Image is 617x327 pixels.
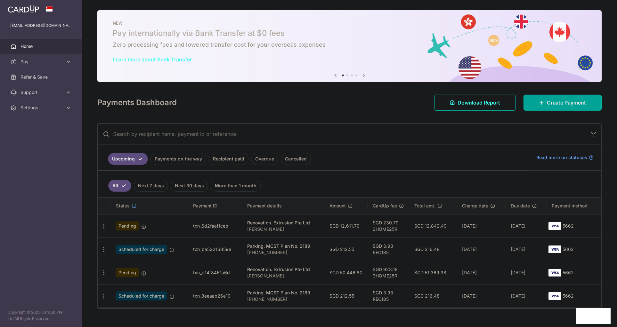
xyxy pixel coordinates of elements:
[20,105,63,111] span: Settings
[368,261,409,284] td: SGD 923.18 3HOME25R
[368,284,409,308] td: SGD 3.93 REC185
[506,214,547,237] td: [DATE]
[457,214,506,237] td: [DATE]
[97,10,602,82] img: Bank transfer banner
[536,154,594,161] a: Read more on statuses
[108,180,131,192] a: All
[563,223,574,229] span: 5662
[10,22,72,29] p: [EMAIL_ADDRESS][DOMAIN_NAME]
[116,203,130,209] span: Status
[563,293,574,299] span: 5662
[242,198,324,214] th: Payment details
[576,308,611,324] iframe: Opens a widget where you can find more information
[409,237,457,261] td: SGD 216.48
[251,153,278,165] a: Overdue
[458,99,500,106] span: Download Report
[8,5,39,13] img: CardUp
[247,220,319,226] div: Renovation. Extrusion Pte Ltd
[116,292,167,300] span: Scheduled for charge
[329,203,346,209] span: Amount
[511,203,530,209] span: Due date
[524,95,602,111] a: Create Payment
[247,266,319,273] div: Renovation. Extrusion Pte Ltd
[247,296,319,302] p: [PHONE_NUMBER]
[171,180,208,192] a: Next 30 days
[548,292,561,300] img: Bank Card
[281,153,311,165] a: Cancelled
[113,20,586,26] p: NEW
[188,284,242,308] td: txn_8eeaab26e10
[548,269,561,276] img: Bank Card
[20,89,63,96] span: Support
[324,261,368,284] td: SGD 50,446.80
[20,58,63,65] span: Pay
[116,222,139,230] span: Pending
[563,246,574,252] span: 5662
[98,124,586,144] input: Search by recipient name, payment id or reference
[116,245,167,254] span: Scheduled for charge
[409,261,457,284] td: SGD 51,369.98
[188,214,242,237] td: txn_6d2faaf1ceb
[506,261,547,284] td: [DATE]
[20,74,63,80] span: Refer & Save
[247,273,319,279] p: [PERSON_NAME]
[563,270,574,275] span: 5662
[20,43,63,50] span: Home
[108,153,148,165] a: Upcoming
[506,237,547,261] td: [DATE]
[188,261,242,284] td: txn_d14f8461a6d
[548,222,561,230] img: Bank Card
[536,154,587,161] span: Read more on statuses
[188,198,242,214] th: Payment ID
[373,203,397,209] span: CardUp fee
[368,237,409,261] td: SGD 3.93 REC185
[368,214,409,237] td: SGD 230.79 3HOME25R
[457,237,506,261] td: [DATE]
[324,237,368,261] td: SGD 212.55
[414,203,435,209] span: Total amt.
[97,97,177,108] h4: Payments Dashboard
[211,180,261,192] a: More than 1 month
[134,180,168,192] a: Next 7 days
[188,237,242,261] td: txn_ba52216859e
[247,290,319,296] div: Parking. MCST Plan No. 2189
[247,243,319,249] div: Parking. MCST Plan No. 2189
[324,214,368,237] td: SGD 12,611.70
[324,284,368,308] td: SGD 212.55
[434,95,516,111] a: Download Report
[548,245,561,253] img: Bank Card
[457,284,506,308] td: [DATE]
[116,268,139,277] span: Pending
[209,153,248,165] a: Recipient paid
[150,153,206,165] a: Payments on the way
[506,284,547,308] td: [DATE]
[462,203,488,209] span: Charge date
[113,41,586,49] h6: Zero processing fees and lowered transfer cost for your overseas expenses
[409,214,457,237] td: SGD 12,842.49
[113,56,192,63] a: Learn more about Bank Transfer
[409,284,457,308] td: SGD 216.48
[247,249,319,256] p: [PHONE_NUMBER]
[247,226,319,232] p: [PERSON_NAME]
[547,198,601,214] th: Payment method
[113,28,586,38] h5: Pay internationally via Bank Transfer at $0 fees
[547,99,586,106] span: Create Payment
[457,261,506,284] td: [DATE]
